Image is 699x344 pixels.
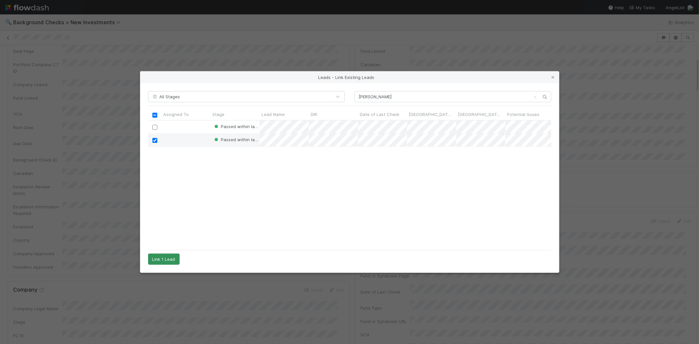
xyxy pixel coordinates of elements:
span: DRI [311,111,317,118]
span: Stage [212,111,224,118]
button: Link 1 Lead [148,254,180,265]
span: Potential Issues [507,111,540,118]
span: Passed within last 12 months [213,137,281,142]
div: Leads - Link Existing Leads [140,71,559,83]
span: Lead Name [262,111,285,118]
input: Toggle All Rows Selected [152,113,157,118]
span: Date of Last Check [360,111,400,118]
input: Toggle Row Selected [152,125,157,130]
input: Toggle Row Selected [152,138,157,143]
span: [GEOGRAPHIC_DATA] Check Date [458,111,504,118]
div: Passed within last 12 months [213,136,260,143]
span: [GEOGRAPHIC_DATA] Check? [409,111,455,118]
input: Search [355,91,551,102]
div: Passed within last 12 months [213,123,260,130]
span: Assigned To [163,111,189,118]
span: All Stages [152,94,180,99]
button: Clear search [532,92,539,102]
span: Passed within last 12 months [213,124,281,129]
